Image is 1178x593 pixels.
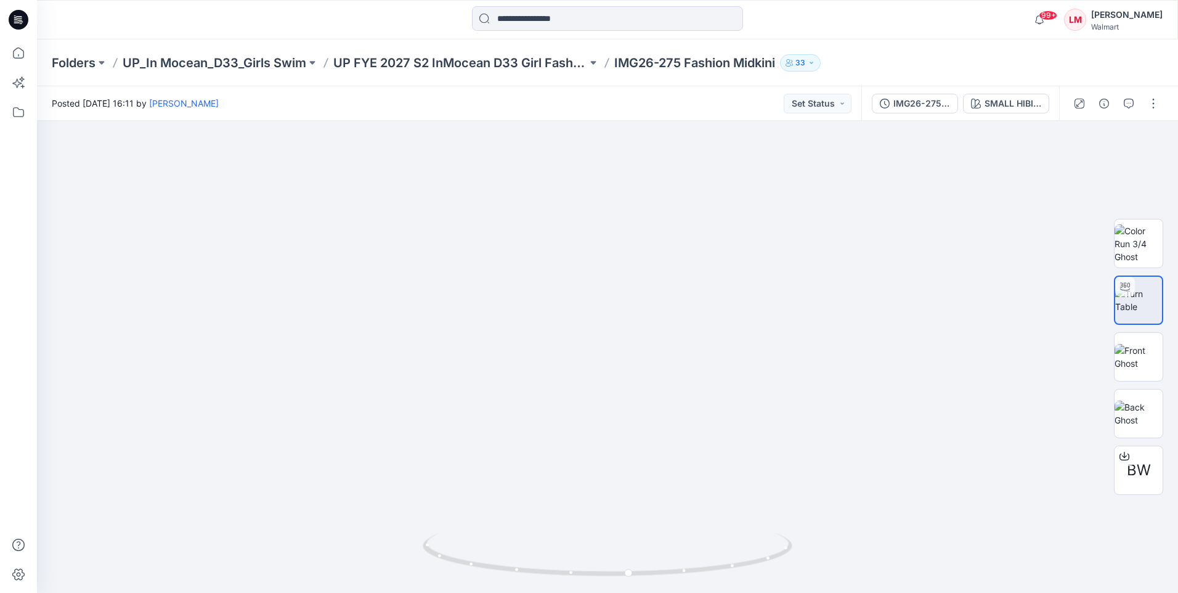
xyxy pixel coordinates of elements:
div: [PERSON_NAME] [1091,7,1163,22]
button: 33 [780,54,821,72]
div: LM [1064,9,1086,31]
img: Color Run 3/4 Ghost [1115,224,1163,263]
div: SMALL HIBISCUS [985,97,1041,110]
div: IMG26-275 Fashion Midkini [893,97,950,110]
a: [PERSON_NAME] [149,98,219,108]
a: UP_In Mocean_D33_Girls Swim [123,54,306,72]
p: IMG26-275 Fashion Midkini [614,54,775,72]
button: SMALL HIBISCUS [963,94,1049,113]
span: 99+ [1039,10,1057,20]
img: Front Ghost [1115,344,1163,370]
a: Folders [52,54,95,72]
button: IMG26-275 Fashion Midkini [872,94,958,113]
a: UP FYE 2027 S2 InMocean D33 Girl Fashion Swim [333,54,587,72]
span: Posted [DATE] 16:11 by [52,97,219,110]
img: Turn Table [1115,287,1162,313]
p: 33 [795,56,805,70]
img: Back Ghost [1115,401,1163,427]
div: Walmart [1091,22,1163,31]
span: BW [1127,459,1151,481]
button: Details [1094,94,1114,113]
